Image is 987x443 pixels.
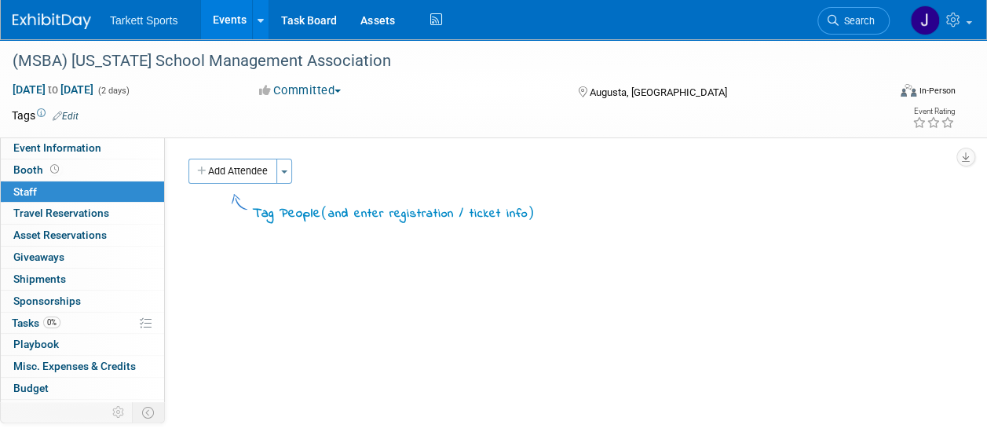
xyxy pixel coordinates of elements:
a: Edit [53,111,79,122]
span: Event Information [13,141,101,154]
td: Tags [12,108,79,123]
span: Search [839,15,875,27]
a: Misc. Expenses & Credits [1,356,164,377]
div: Event Format [818,82,956,105]
td: Toggle Event Tabs [133,402,165,423]
a: Staff [1,181,164,203]
span: Tarkett Sports [110,14,177,27]
span: (2 days) [97,86,130,96]
a: Asset Reservations [1,225,164,246]
a: Sponsorships [1,291,164,312]
span: Giveaways [13,251,64,263]
span: Misc. Expenses & Credits [13,360,136,372]
span: Tasks [12,317,60,329]
td: Personalize Event Tab Strip [105,402,133,423]
img: Jeremy Vega [910,5,940,35]
span: [DATE] [DATE] [12,82,94,97]
a: Booth [1,159,164,181]
a: Tasks0% [1,313,164,334]
img: Format-Inperson.png [901,84,916,97]
span: ( [321,204,328,220]
img: ExhibitDay [13,13,91,29]
div: (MSBA) [US_STATE] School Management Association [7,47,875,75]
span: Staff [13,185,37,198]
button: Committed [254,82,347,99]
span: Booth [13,163,62,176]
span: and enter registration / ticket info [328,205,528,222]
a: Search [817,7,890,35]
span: Playbook [13,338,59,350]
span: Sponsorships [13,295,81,307]
div: Tag People [253,203,535,224]
a: Playbook [1,334,164,355]
a: Giveaways [1,247,164,268]
span: Budget [13,382,49,394]
div: Event Rating [912,108,955,115]
span: ) [528,204,535,220]
span: Travel Reservations [13,207,109,219]
a: Travel Reservations [1,203,164,224]
span: Augusta, [GEOGRAPHIC_DATA] [590,86,727,98]
button: Add Attendee [188,159,277,184]
a: Event Information [1,137,164,159]
span: Asset Reservations [13,229,107,241]
a: Budget [1,378,164,399]
a: Shipments [1,269,164,290]
span: to [46,83,60,96]
div: In-Person [919,85,956,97]
span: 0% [43,317,60,328]
span: Shipments [13,273,66,285]
span: Booth not reserved yet [47,163,62,175]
